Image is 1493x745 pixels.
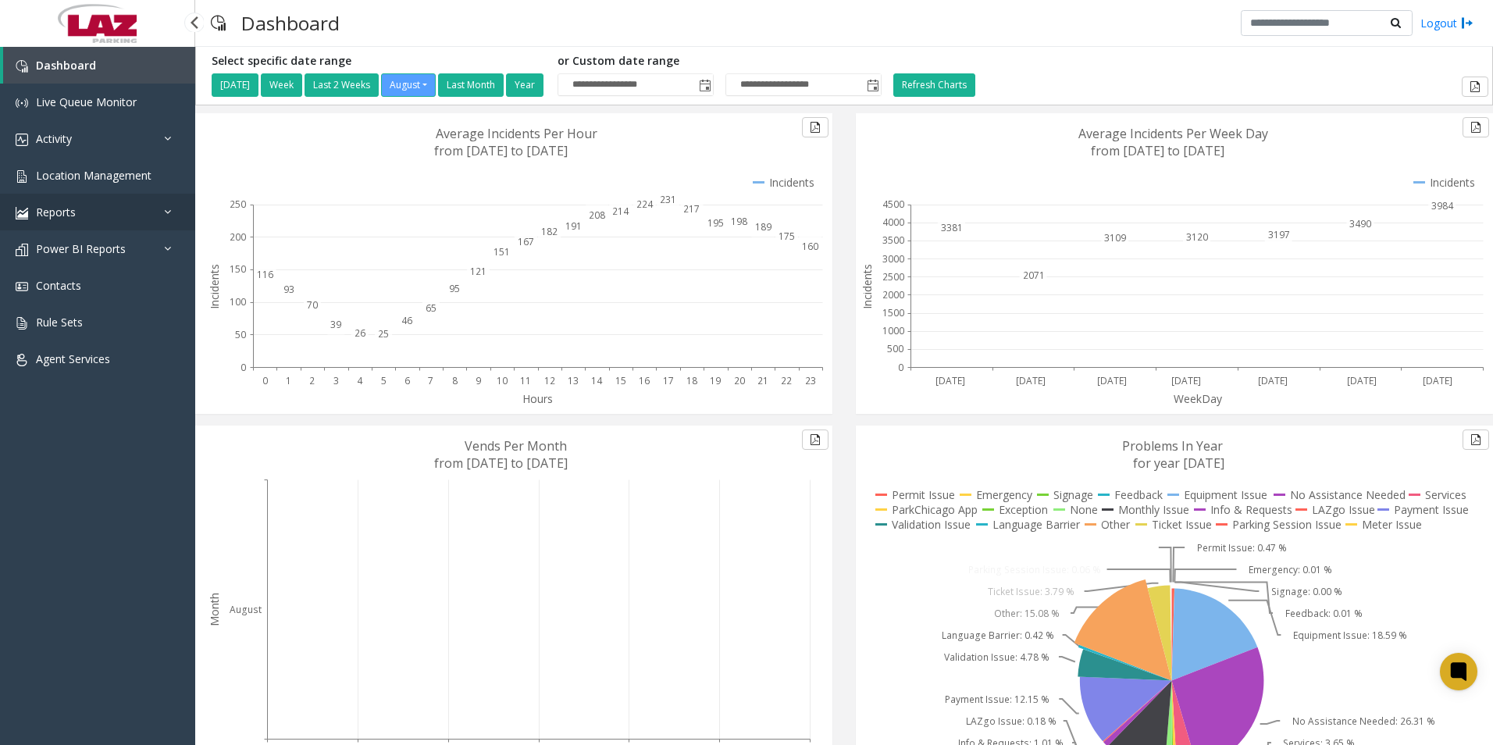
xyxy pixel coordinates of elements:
text: 200 [230,230,246,244]
text: 208 [589,209,605,222]
text: [DATE] [935,374,965,387]
text: Validation Issue: 4.78 % [944,651,1049,664]
text: 4 [357,374,363,387]
img: 'icon' [16,134,28,146]
text: 25 [378,327,389,340]
a: Logout [1420,15,1473,31]
text: Vends Per Month [465,437,567,454]
text: [DATE] [1423,374,1452,387]
img: 'icon' [16,60,28,73]
text: 8 [452,374,458,387]
text: 4500 [882,198,904,211]
text: 214 [612,205,629,218]
button: Refresh Charts [893,73,975,97]
h5: or Custom date range [558,55,882,68]
h5: Select specific date range [212,55,546,68]
text: 16 [639,374,650,387]
text: [DATE] [1258,374,1288,387]
span: Live Queue Monitor [36,94,137,109]
text: 23 [805,374,816,387]
text: 1 [286,374,291,387]
text: 70 [307,298,318,312]
text: 189 [755,220,771,233]
text: 11 [520,374,531,387]
text: 17 [663,374,674,387]
text: from [DATE] to [DATE] [1091,142,1224,159]
text: Payment Issue: 12.15 % [945,693,1049,706]
text: 95 [449,282,460,295]
text: 3984 [1431,199,1454,212]
img: 'icon' [16,244,28,256]
button: Export to pdf [1463,430,1489,450]
text: 13 [568,374,579,387]
text: August [230,603,262,616]
span: Dashboard [36,58,96,73]
text: 3 [333,374,339,387]
text: 250 [230,198,246,211]
button: Export to pdf [802,117,828,137]
text: 21 [757,374,768,387]
text: 217 [683,202,700,216]
text: 121 [470,265,486,278]
button: [DATE] [212,73,258,97]
button: Last Month [438,73,504,97]
text: 3000 [882,252,904,266]
text: Meter Issue: 0.20 % [1062,541,1149,554]
text: 195 [707,216,724,230]
button: Last 2 Weeks [305,73,379,97]
text: [DATE] [1347,374,1377,387]
text: 1500 [882,306,904,319]
text: 15 [615,374,626,387]
text: 500 [887,342,903,355]
img: 'icon' [16,354,28,366]
text: Equipment Issue: 18.59 % [1293,629,1407,642]
span: Location Management [36,168,151,183]
span: Toggle popup [864,74,881,96]
text: 12 [544,374,555,387]
span: Reports [36,205,76,219]
text: 3381 [941,221,963,234]
text: Permit Issue: 0.47 % [1197,541,1287,554]
text: 19 [710,374,721,387]
text: 2 [309,374,315,387]
text: 224 [636,198,654,211]
text: WeekDay [1174,391,1223,406]
text: Parking Session Issue: 0.06 % [968,563,1101,576]
button: Export to pdf [1462,77,1488,97]
text: Incidents [207,264,222,309]
text: 160 [802,240,818,253]
button: Week [261,73,302,97]
img: 'icon' [16,97,28,109]
text: 100 [230,295,246,308]
text: 3490 [1349,217,1371,230]
img: pageIcon [211,4,226,42]
text: 10 [497,374,508,387]
img: 'icon' [16,280,28,293]
text: 2000 [882,288,904,301]
button: Export to pdf [802,430,828,450]
text: 2500 [882,270,904,283]
text: Month [207,593,222,626]
text: Other: 15.08 % [994,607,1060,620]
text: 6 [404,374,410,387]
text: Feedback: 0.01 % [1285,607,1363,620]
text: 116 [257,268,273,281]
text: 0 [898,361,903,374]
text: 0 [241,361,246,374]
text: Signage: 0.00 % [1271,585,1342,598]
text: 46 [401,314,412,327]
text: 7 [428,374,433,387]
img: 'icon' [16,207,28,219]
button: August [381,73,436,97]
text: 5 [381,374,387,387]
text: 20 [734,374,745,387]
text: 3197 [1268,228,1290,241]
text: Problems In Year [1122,437,1223,454]
text: 150 [230,262,246,276]
span: Agent Services [36,351,110,366]
button: Year [506,73,543,97]
text: 14 [591,374,603,387]
text: 182 [541,225,558,238]
text: Incidents [860,264,875,309]
button: Export to pdf [1463,117,1489,137]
